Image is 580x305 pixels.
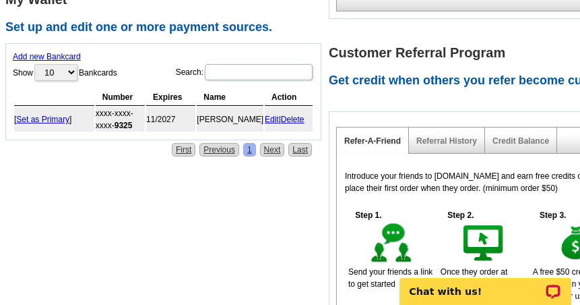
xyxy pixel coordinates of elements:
[344,136,401,146] a: Refer-A-Friend
[348,209,389,221] h5: Step 1.
[14,107,94,132] td: [ ]
[96,107,145,132] td: xxxx-xxxx-xxxx-
[461,221,507,266] img: step-2.gif
[533,209,573,221] h5: Step 3.
[5,20,329,35] h2: Set up and edit one or more payment sources.
[197,89,263,106] th: Name
[197,107,263,132] td: [PERSON_NAME]
[281,115,304,124] a: Delete
[265,107,313,132] td: |
[348,267,432,289] span: Send your friends a link to get started
[13,52,81,61] a: Add new Bankcard
[205,64,313,80] input: Search:
[260,143,285,157] a: Next
[34,64,77,81] select: ShowBankcards
[16,115,69,124] a: Set as Primary
[265,89,313,106] th: Action
[441,209,481,221] h5: Step 2.
[172,143,195,157] a: First
[146,89,195,106] th: Expires
[391,262,580,305] iframe: LiveChat chat widget
[265,115,279,124] a: Edit
[368,221,415,266] img: step-1.gif
[492,136,549,146] a: Credit Balance
[115,121,133,130] strong: 9325
[146,107,195,132] td: 11/2027
[243,143,256,157] a: 1
[199,143,239,157] a: Previous
[13,63,117,82] label: Show Bankcards
[96,89,145,106] th: Number
[176,63,314,82] label: Search:
[416,136,477,146] a: Referral History
[288,143,312,157] a: Last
